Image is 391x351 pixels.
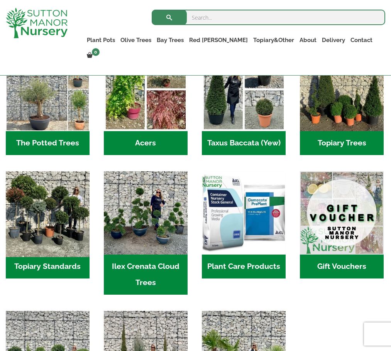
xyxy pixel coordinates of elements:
h2: Topiary Trees [300,131,384,155]
h2: Plant Care Products [202,255,286,278]
a: Olive Trees [118,35,154,46]
a: Delivery [319,35,348,46]
a: Visit product category Ilex Crenata Cloud Trees [104,171,188,295]
a: Visit product category Topiary Standards [6,171,90,278]
img: Home - MAIN [300,171,384,255]
img: Home - Untitled Project 4 [104,47,188,131]
a: Bay Trees [154,35,186,46]
a: Plant Pots [84,35,118,46]
a: Visit product category Plant Care Products [202,171,286,278]
h2: Topiary Standards [6,255,90,278]
a: Visit product category Acers [104,47,188,155]
img: Home - food and soil [202,171,286,255]
h2: Gift Vouchers [300,255,384,278]
a: 0 [84,50,102,61]
h2: Acers [104,131,188,155]
img: Home - Untitled Project [202,47,286,131]
img: logo [6,8,68,38]
h2: Taxus Baccata (Yew) [202,131,286,155]
span: 0 [92,48,100,56]
img: Home - 9CE163CB 973F 4905 8AD5 A9A890F87D43 [104,171,188,255]
a: Visit product category Topiary Trees [300,47,384,155]
input: Search... [152,10,385,25]
a: About [297,35,319,46]
h2: Ilex Crenata Cloud Trees [104,255,188,295]
img: Home - IMG 5223 [4,169,92,257]
a: Red [PERSON_NAME] [186,35,251,46]
a: Topiary&Other [251,35,297,46]
a: Visit product category Taxus Baccata (Yew) [202,47,286,155]
img: Home - new coll [6,47,90,131]
a: Visit product category The Potted Trees [6,47,90,155]
a: Contact [348,35,375,46]
h2: The Potted Trees [6,131,90,155]
img: Home - C8EC7518 C483 4BAA AA61 3CAAB1A4C7C4 1 201 a [300,47,384,131]
a: Visit product category Gift Vouchers [300,171,384,278]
